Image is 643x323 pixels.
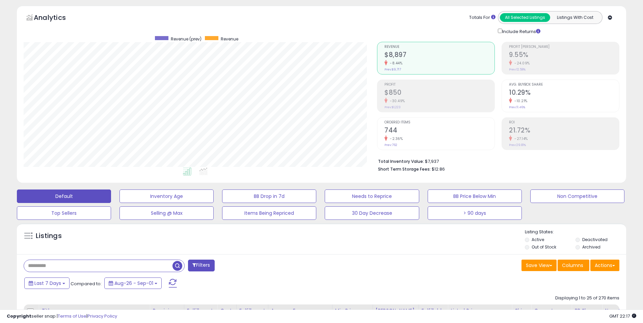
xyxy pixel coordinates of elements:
div: Current Buybox Price [534,307,569,321]
label: Archived [582,244,600,250]
div: Include Returns [493,27,548,35]
a: Privacy Policy [87,313,117,319]
button: Actions [590,260,619,271]
a: Terms of Use [58,313,86,319]
h2: 10.29% [509,89,619,98]
h2: $850 [384,89,494,98]
button: All Selected Listings [500,13,550,22]
div: Title [42,307,147,314]
button: Selling @ Max [119,206,214,220]
strong: Copyright [7,313,31,319]
small: -24.09% [512,61,530,66]
span: Profit [384,83,494,87]
div: Cost [220,307,234,314]
span: Revenue [221,36,238,42]
span: ROI [509,121,619,124]
div: Displaying 1 to 25 of 270 items [555,295,619,301]
p: Listing States: [525,229,626,235]
div: Totals For [469,14,495,21]
button: Inventory Age [119,189,214,203]
button: Save View [521,260,557,271]
button: Non Competitive [530,189,624,203]
span: Aug-26 - Sep-01 [114,280,153,287]
button: Aug-26 - Sep-01 [104,277,162,289]
h5: Analytics [34,13,79,24]
span: $12.86 [432,166,445,172]
button: 30 Day Decrease [325,206,419,220]
h2: 744 [384,126,494,136]
div: Fulfillable Quantity [422,307,445,321]
div: Num of Comp. [605,307,629,321]
span: 2025-09-9 22:17 GMT [609,313,636,319]
h2: 21.72% [509,126,619,136]
div: [PERSON_NAME] [376,307,416,314]
button: BB Price Below Min [428,189,522,203]
span: Last 7 Days [34,280,61,287]
button: Top Sellers [17,206,111,220]
h5: Listings [36,231,62,241]
button: Default [17,189,111,203]
small: Prev: 29.81% [509,143,526,147]
b: Short Term Storage Fees: [378,166,431,172]
small: -8.44% [387,61,402,66]
div: seller snap | | [7,313,117,320]
small: Prev: 11.46% [509,105,525,109]
span: Avg. Buybox Share [509,83,619,87]
span: Columns [562,262,583,269]
small: -2.36% [387,136,403,141]
button: > 90 days [428,206,522,220]
div: Listed Price [451,307,509,314]
small: Prev: $9,717 [384,67,401,71]
div: BB Share 24h. [574,307,599,321]
button: BB Drop in 7d [222,189,316,203]
div: Repricing [153,307,181,314]
button: Items Being Repriced [222,206,316,220]
small: -10.21% [512,98,528,104]
div: Fulfillment [187,307,214,314]
button: Last 7 Days [24,277,70,289]
small: Prev: 762 [384,143,397,147]
button: Listings With Cost [550,13,600,22]
small: Prev: $1,223 [384,105,401,109]
label: Active [532,237,544,242]
small: -27.14% [512,136,528,141]
small: Prev: 12.58% [509,67,526,71]
b: Total Inventory Value: [378,158,424,164]
span: Revenue [384,45,494,49]
label: Deactivated [582,237,608,242]
small: -30.49% [387,98,405,104]
button: Needs to Reprice [325,189,419,203]
div: Ship Price [515,307,528,321]
span: Compared to: [71,281,102,287]
h2: $8,897 [384,51,494,60]
li: $7,937 [378,157,614,165]
div: Fulfillment Cost [239,307,265,321]
label: Out of Stock [532,244,556,250]
span: Ordered Items [384,121,494,124]
div: Min Price [335,307,370,314]
button: Columns [558,260,589,271]
div: Amazon Fees [271,307,329,314]
h2: 9.55% [509,51,619,60]
span: Profit [PERSON_NAME] [509,45,619,49]
button: Filters [188,260,214,271]
span: Revenue (prev) [171,36,202,42]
